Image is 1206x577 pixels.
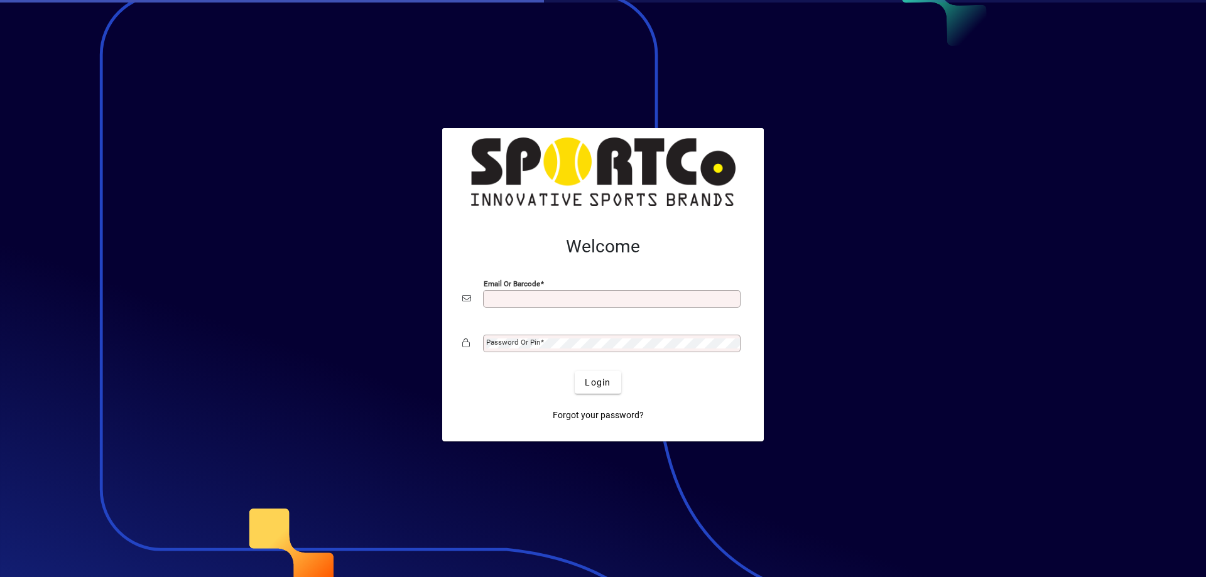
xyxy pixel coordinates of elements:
a: Forgot your password? [548,404,649,426]
span: Forgot your password? [553,409,644,422]
mat-label: Password or Pin [486,338,540,347]
button: Login [575,371,621,394]
h2: Welcome [462,236,744,257]
span: Login [585,376,611,389]
mat-label: Email or Barcode [484,279,540,288]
